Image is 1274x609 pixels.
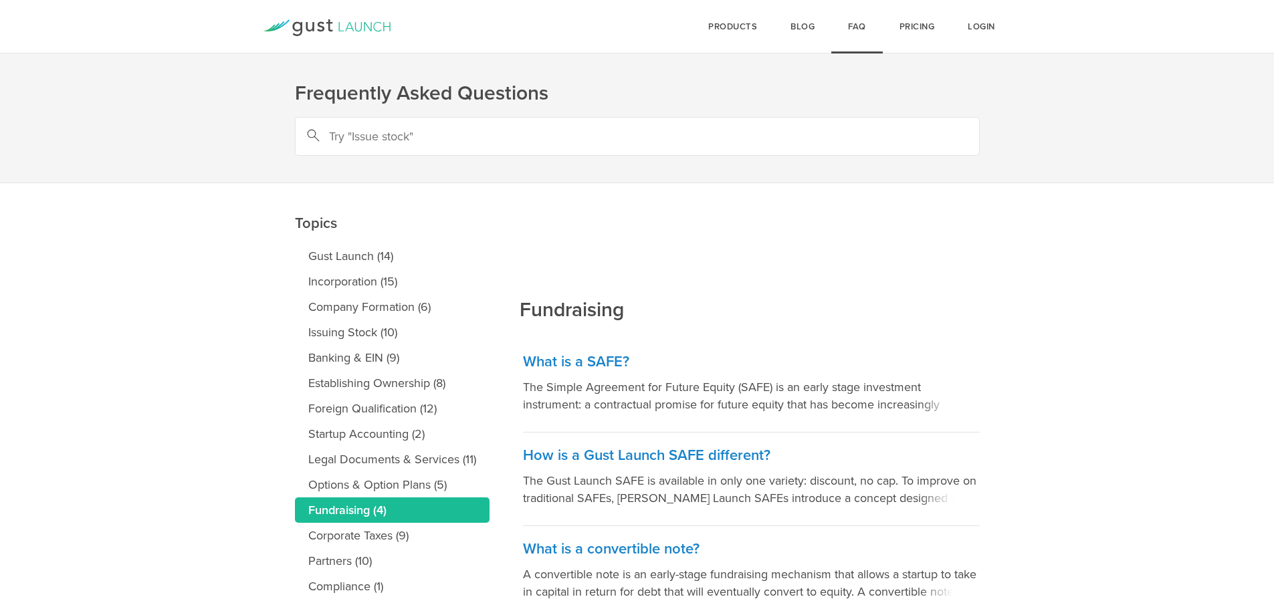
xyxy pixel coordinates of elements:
a: How is a Gust Launch SAFE different? The Gust Launch SAFE is available in only one variety: disco... [523,433,980,526]
a: Foreign Qualification (12) [295,396,490,421]
h2: Fundraising [520,207,624,324]
input: Try "Issue stock" [295,117,980,156]
a: Legal Documents & Services (11) [295,447,490,472]
a: Gust Launch (14) [295,243,490,269]
a: Partners (10) [295,548,490,574]
h2: Topics [295,120,490,237]
a: Corporate Taxes (9) [295,523,490,548]
a: What is a SAFE? The Simple Agreement for Future Equity (SAFE) is an early stage investment instru... [523,339,980,433]
a: Options & Option Plans (5) [295,472,490,497]
p: The Simple Agreement for Future Equity (SAFE) is an early stage investment instrument: a contract... [523,378,980,413]
a: Incorporation (15) [295,269,490,294]
h3: How is a Gust Launch SAFE different? [523,446,980,465]
a: Establishing Ownership (8) [295,370,490,396]
h3: What is a SAFE? [523,352,980,372]
p: The Gust Launch SAFE is available in only one variety: discount, no cap. To improve on traditiona... [523,472,980,507]
a: Banking & EIN (9) [295,345,490,370]
a: Issuing Stock (10) [295,320,490,345]
a: Compliance (1) [295,574,490,599]
a: Company Formation (6) [295,294,490,320]
h3: What is a convertible note? [523,539,980,559]
a: Startup Accounting (2) [295,421,490,447]
p: A convertible note is an early-stage fundraising mechanism that allows a startup to take in capit... [523,566,980,600]
h1: Frequently Asked Questions [295,80,980,107]
a: Fundraising (4) [295,497,490,523]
